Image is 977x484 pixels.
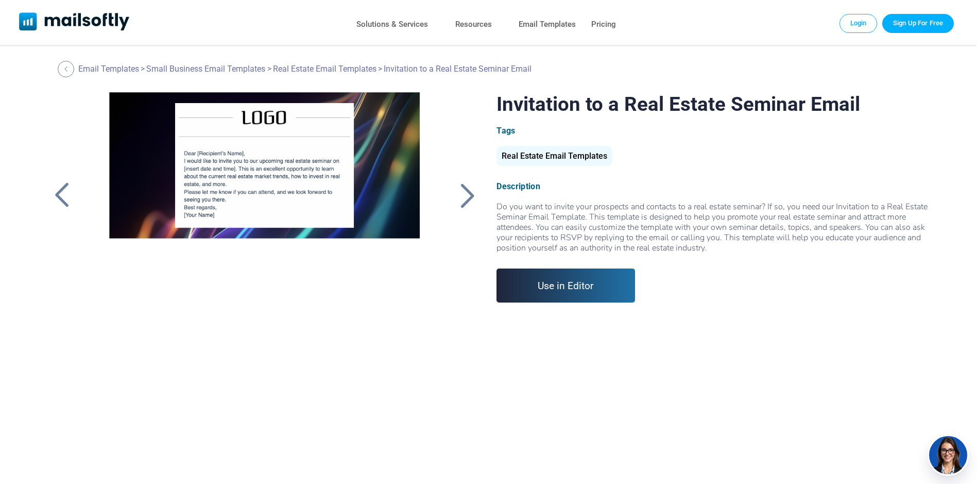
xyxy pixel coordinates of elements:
[496,146,612,166] div: Real Estate Email Templates
[49,182,75,209] a: Back
[519,17,576,32] a: Email Templates
[496,126,928,136] div: Tags
[882,14,954,32] a: Trial
[496,155,612,160] a: Real Estate Email Templates
[496,181,928,191] div: Description
[591,17,616,32] a: Pricing
[496,92,928,115] h1: Invitation to a Real Estate Seminar Email
[92,92,437,350] a: Invitation to a Real Estate Seminar Email
[58,61,77,77] a: Back
[356,17,428,32] a: Solutions & Services
[273,64,376,74] a: Real Estate Email Templates
[78,64,139,74] a: Email Templates
[146,64,265,74] a: Small Business Email Templates
[454,182,480,209] a: Back
[496,269,635,303] a: Use in Editor
[455,17,492,32] a: Resources
[19,12,130,32] a: Mailsoftly
[839,14,878,32] a: Login
[496,201,928,254] span: Do you want to invite your prospects and contacts to a real estate seminar? If so, you need our I...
